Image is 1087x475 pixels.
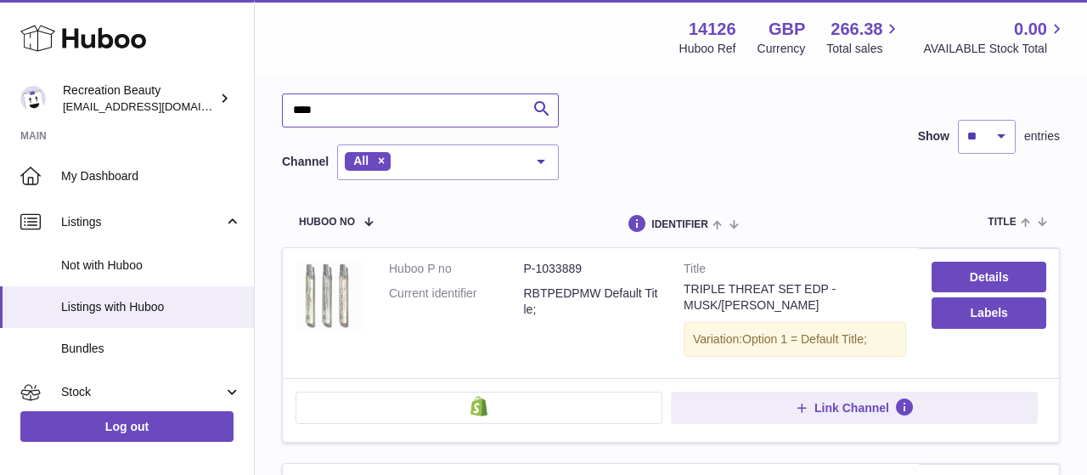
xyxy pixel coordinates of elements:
[1014,18,1047,41] span: 0.00
[826,18,902,57] a: 266.38 Total sales
[923,18,1067,57] a: 0.00 AVAILABLE Stock Total
[524,261,659,277] dd: P-1033889
[831,18,882,41] span: 266.38
[918,128,949,144] label: Show
[299,217,355,228] span: Huboo no
[389,286,524,318] dt: Current identifier
[758,41,806,57] div: Currency
[61,341,241,357] span: Bundles
[61,214,223,230] span: Listings
[684,261,906,281] strong: Title
[684,281,906,314] div: TRIPLE THREAT SET EDP - MUSK/[PERSON_NAME]
[742,332,867,346] span: Option 1 = Default Title;
[20,411,234,442] a: Log out
[61,384,223,400] span: Stock
[389,261,524,277] dt: Huboo P no
[63,82,216,115] div: Recreation Beauty
[61,299,241,315] span: Listings with Huboo
[651,219,708,230] span: identifier
[988,217,1016,228] span: title
[814,400,889,416] span: Link Channel
[932,262,1046,292] a: Details
[282,154,329,170] label: Channel
[679,41,736,57] div: Huboo Ref
[296,261,363,331] img: TRIPLE THREAT SET EDP - MUSK/WOODS
[63,99,250,113] span: [EMAIL_ADDRESS][DOMAIN_NAME]
[524,286,659,318] dd: RBTPEDPMW Default Title;
[671,392,1038,424] button: Link Channel
[923,41,1067,57] span: AVAILABLE Stock Total
[684,322,906,357] div: Variation:
[470,396,488,416] img: shopify-small.png
[769,18,805,41] strong: GBP
[826,41,902,57] span: Total sales
[353,154,369,167] span: All
[61,168,241,184] span: My Dashboard
[61,257,241,274] span: Not with Huboo
[689,18,736,41] strong: 14126
[1024,128,1060,144] span: entries
[20,86,46,111] img: internalAdmin-14126@internal.huboo.com
[932,297,1046,328] button: Labels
